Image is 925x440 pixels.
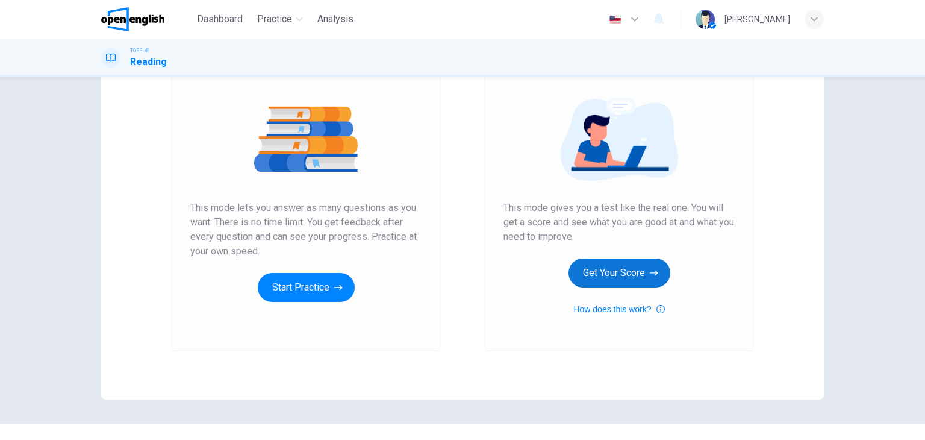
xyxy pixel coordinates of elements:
button: Practice [252,8,308,30]
button: Get Your Score [568,259,670,288]
button: Dashboard [192,8,248,30]
h1: Reading [130,55,167,69]
span: Analysis [317,12,353,27]
button: How does this work? [573,302,664,316]
span: This mode lets you answer as many questions as you want. There is no time limit. You get feedback... [190,201,422,259]
span: Dashboard [197,12,243,27]
a: OpenEnglish logo [101,7,192,31]
img: OpenEnglish logo [101,7,164,31]
span: This mode gives you a test like the real one. You will get a score and see what you are good at a... [503,201,735,244]
img: Profile picture [696,10,715,29]
span: Practice [257,12,292,27]
span: TOEFL® [130,46,149,55]
img: en [608,15,623,24]
button: Start Practice [258,273,355,302]
div: [PERSON_NAME] [724,12,790,27]
button: Analysis [313,8,358,30]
